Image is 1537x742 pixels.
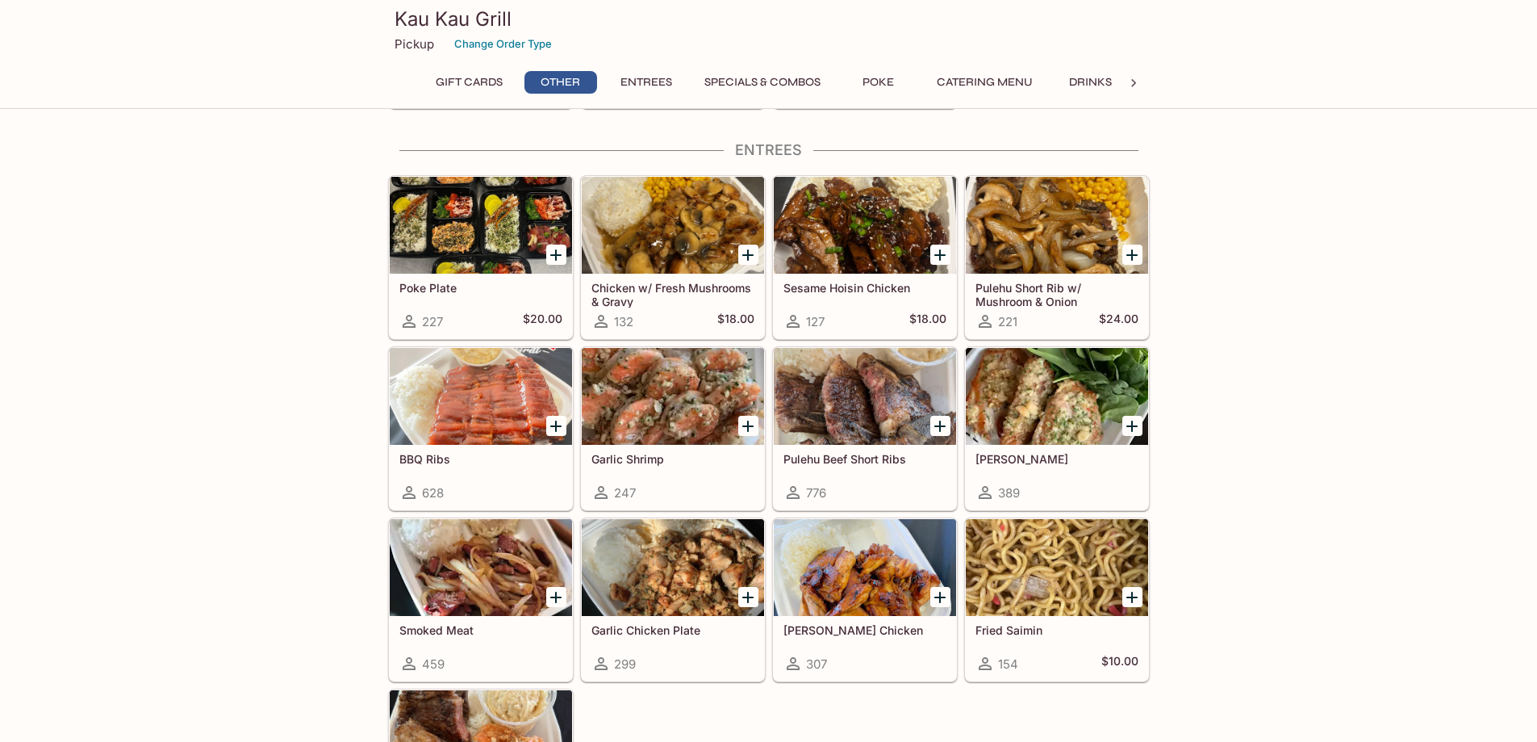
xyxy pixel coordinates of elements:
[390,348,572,445] div: BBQ Ribs
[773,518,957,681] a: [PERSON_NAME] Chicken307
[389,518,573,681] a: Smoked Meat459
[388,141,1150,159] h4: Entrees
[524,71,597,94] button: Other
[1122,587,1142,607] button: Add Fried Saimin
[738,416,758,436] button: Add Garlic Shrimp
[447,31,559,57] button: Change Order Type
[738,587,758,607] button: Add Garlic Chicken Plate
[806,485,826,501] span: 776
[390,177,572,274] div: Poke Plate
[966,348,1148,445] div: Garlic Ahi
[1122,245,1142,265] button: Add Pulehu Short Rib w/ Mushroom & Onion
[928,71,1042,94] button: Catering Menu
[774,519,956,616] div: Teri Chicken
[523,312,562,331] h5: $20.00
[395,6,1143,31] h3: Kau Kau Grill
[390,519,572,616] div: Smoked Meat
[614,656,636,672] span: 299
[427,71,512,94] button: Gift Cards
[774,177,956,274] div: Sesame Hoisin Chicken
[610,71,683,94] button: Entrees
[998,314,1017,329] span: 221
[591,281,754,308] h5: Chicken w/ Fresh Mushrooms & Gravy
[783,281,946,295] h5: Sesame Hoisin Chicken
[1055,71,1127,94] button: Drinks
[975,623,1138,637] h5: Fried Saimin
[582,348,764,445] div: Garlic Shrimp
[1099,312,1138,331] h5: $24.00
[783,452,946,466] h5: Pulehu Beef Short Ribs
[774,348,956,445] div: Pulehu Beef Short Ribs
[717,312,754,331] h5: $18.00
[399,623,562,637] h5: Smoked Meat
[806,314,825,329] span: 127
[998,656,1018,672] span: 154
[591,452,754,466] h5: Garlic Shrimp
[546,416,566,436] button: Add BBQ Ribs
[966,519,1148,616] div: Fried Saimin
[422,485,444,501] span: 628
[965,176,1149,339] a: Pulehu Short Rib w/ Mushroom & Onion221$24.00
[975,281,1138,308] h5: Pulehu Short Rib w/ Mushroom & Onion
[1122,416,1142,436] button: Add Garlic Ahi
[965,518,1149,681] a: Fried Saimin154$10.00
[909,312,946,331] h5: $18.00
[399,281,562,295] h5: Poke Plate
[975,452,1138,466] h5: [PERSON_NAME]
[399,452,562,466] h5: BBQ Ribs
[581,176,765,339] a: Chicken w/ Fresh Mushrooms & Gravy132$18.00
[773,347,957,510] a: Pulehu Beef Short Ribs776
[695,71,829,94] button: Specials & Combos
[614,314,633,329] span: 132
[965,347,1149,510] a: [PERSON_NAME]389
[422,656,445,672] span: 459
[591,623,754,637] h5: Garlic Chicken Plate
[546,587,566,607] button: Add Smoked Meat
[930,587,950,607] button: Add Teri Chicken
[738,245,758,265] button: Add Chicken w/ Fresh Mushrooms & Gravy
[930,245,950,265] button: Add Sesame Hoisin Chicken
[581,518,765,681] a: Garlic Chicken Plate299
[582,519,764,616] div: Garlic Chicken Plate
[842,71,915,94] button: Poke
[614,485,636,501] span: 247
[1101,654,1138,673] h5: $10.00
[998,485,1020,501] span: 389
[395,36,434,52] p: Pickup
[773,176,957,339] a: Sesame Hoisin Chicken127$18.00
[806,656,827,672] span: 307
[546,245,566,265] button: Add Poke Plate
[966,177,1148,274] div: Pulehu Short Rib w/ Mushroom & Onion
[422,314,443,329] span: 227
[582,177,764,274] div: Chicken w/ Fresh Mushrooms & Gravy
[389,176,573,339] a: Poke Plate227$20.00
[783,623,946,637] h5: [PERSON_NAME] Chicken
[389,347,573,510] a: BBQ Ribs628
[930,416,950,436] button: Add Pulehu Beef Short Ribs
[581,347,765,510] a: Garlic Shrimp247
